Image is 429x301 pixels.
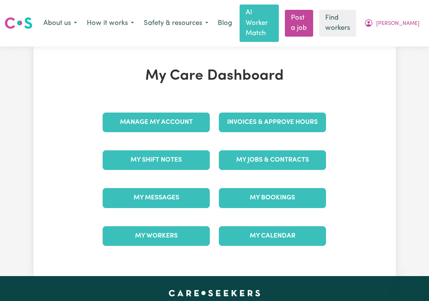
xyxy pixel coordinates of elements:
a: My Jobs & Contracts [219,150,326,170]
button: My Account [359,15,424,31]
a: Careseekers home page [169,290,260,296]
a: Careseekers logo [5,14,32,32]
a: Invoices & Approve Hours [219,113,326,132]
h1: My Care Dashboard [98,68,331,85]
a: My Messages [103,188,210,208]
a: Find workers [319,10,356,37]
button: How it works [82,15,139,31]
img: Careseekers logo [5,16,32,30]
button: Safety & resources [139,15,213,31]
a: Post a job [285,10,313,37]
a: Blog [213,15,237,32]
button: About us [38,15,82,31]
a: My Workers [103,226,210,246]
a: AI Worker Match [240,5,279,42]
iframe: Button to launch messaging window [399,271,423,295]
a: My Shift Notes [103,150,210,170]
span: [PERSON_NAME] [376,20,420,28]
a: My Bookings [219,188,326,208]
a: My Calendar [219,226,326,246]
a: Manage My Account [103,113,210,132]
